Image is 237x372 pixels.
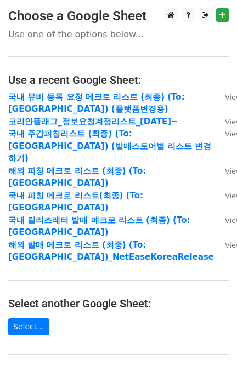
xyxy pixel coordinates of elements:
a: 국내 뮤비 등록 요청 메크로 리스트 (최종) (To:[GEOGRAPHIC_DATA]) (플랫폼변경용) [8,92,185,115]
a: 국내 릴리즈레터 발매 메크로 리스트 (최종) (To:[GEOGRAPHIC_DATA]) [8,215,190,238]
a: 해외 피칭 메크로 리스트 (최종) (To:[GEOGRAPHIC_DATA]) [8,166,146,188]
p: Use one of the options below... [8,28,229,40]
a: 해외 발매 메크로 리스트 (최종) (To: [GEOGRAPHIC_DATA])_NetEaseKoreaRelease [8,240,214,262]
a: 국내 주간피칭리스트 (최종) (To:[GEOGRAPHIC_DATA]) (발매스토어별 리스트 변경하기) [8,129,211,163]
a: 코리안플래그_정보요청계정리스트_[DATE]~ [8,117,178,127]
h4: Use a recent Google Sheet: [8,73,229,87]
a: 국내 피칭 메크로 리스트(최종) (To:[GEOGRAPHIC_DATA]) [8,191,143,213]
a: Select... [8,318,49,335]
h4: Select another Google Sheet: [8,297,229,310]
h3: Choose a Google Sheet [8,8,229,24]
